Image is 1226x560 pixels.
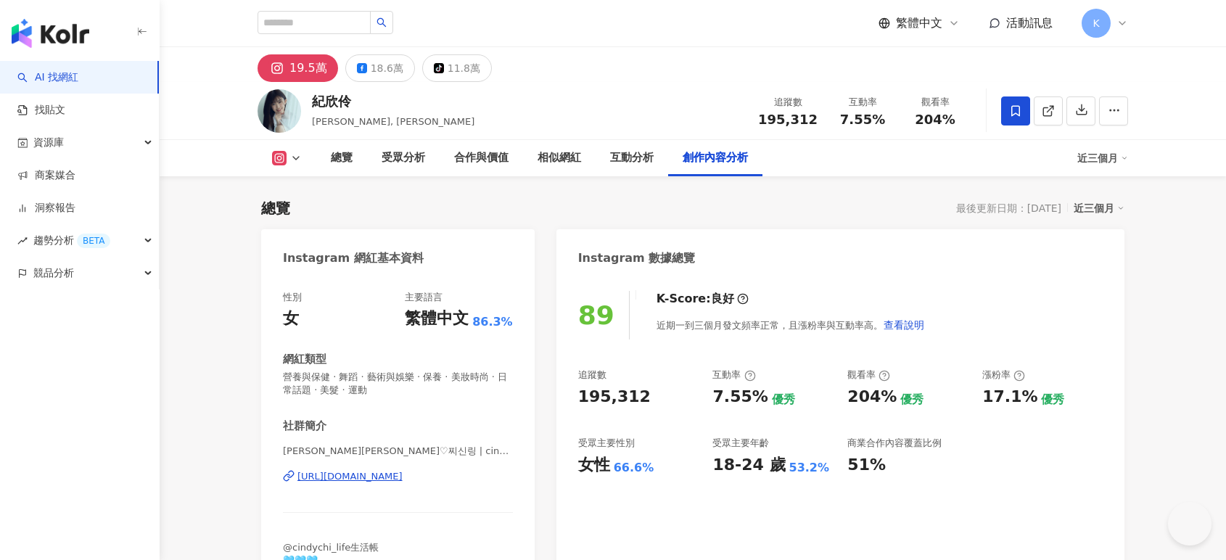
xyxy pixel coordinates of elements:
div: 互動分析 [610,149,654,167]
div: 受眾主要年齡 [712,437,769,450]
div: 優秀 [900,392,923,408]
div: 204% [847,386,897,408]
div: 互動率 [835,95,890,110]
div: 近期一到三個月發文頻率正常，且漲粉率與互動率高。 [657,310,925,339]
div: 主要語言 [405,291,443,304]
div: 合作與價值 [454,149,509,167]
span: 資源庫 [33,126,64,159]
span: rise [17,236,28,246]
a: 洞察報告 [17,201,75,215]
div: 追蹤數 [578,368,606,382]
div: 創作內容分析 [683,149,748,167]
div: 11.8萬 [448,58,480,78]
div: Instagram 網紅基本資料 [283,250,424,266]
div: 7.55% [712,386,768,408]
div: 紀欣伶 [312,92,474,110]
img: logo [12,19,89,48]
div: 近三個月 [1077,147,1128,170]
span: 7.55% [840,112,885,127]
span: search [377,17,387,28]
a: 找貼文 [17,103,65,118]
div: 商業合作內容覆蓋比例 [847,437,942,450]
a: [URL][DOMAIN_NAME] [283,470,513,483]
div: 優秀 [772,392,795,408]
button: 18.6萬 [345,54,415,82]
div: 漲粉率 [982,368,1025,382]
div: 社群簡介 [283,419,326,434]
div: [URL][DOMAIN_NAME] [297,470,403,483]
div: 良好 [711,291,734,307]
div: 18.6萬 [371,58,403,78]
div: 優秀 [1041,392,1064,408]
span: 204% [915,112,955,127]
div: 19.5萬 [289,58,327,78]
img: KOL Avatar [258,89,301,133]
span: [PERSON_NAME], [PERSON_NAME] [312,116,474,127]
div: 總覽 [331,149,353,167]
div: 17.1% [982,386,1037,408]
span: 活動訊息 [1006,16,1053,30]
div: 網紅類型 [283,352,326,367]
span: 86.3% [472,314,513,330]
div: 53.2% [789,460,830,476]
div: BETA [77,234,110,248]
div: 繁體中文 [405,308,469,330]
div: 互動率 [712,368,755,382]
div: 89 [578,300,614,330]
div: 受眾主要性別 [578,437,635,450]
div: 追蹤數 [758,95,818,110]
div: 性別 [283,291,302,304]
div: 觀看率 [908,95,963,110]
button: 19.5萬 [258,54,338,82]
div: 66.6% [614,460,654,476]
span: [PERSON_NAME][PERSON_NAME]♡찌신링 | cindychi106 [283,445,513,458]
span: 查看說明 [884,319,924,331]
iframe: Help Scout Beacon - Open [1168,502,1211,545]
div: 總覽 [261,198,290,218]
div: 18-24 歲 [712,454,785,477]
div: K-Score : [657,291,749,307]
a: searchAI 找網紅 [17,70,78,85]
span: 繁體中文 [896,15,942,31]
span: 195,312 [758,112,818,127]
div: 女性 [578,454,610,477]
span: 趨勢分析 [33,224,110,257]
a: 商案媒合 [17,168,75,183]
div: 女 [283,308,299,330]
div: 觀看率 [847,368,890,382]
button: 11.8萬 [422,54,492,82]
div: 相似網紅 [538,149,581,167]
button: 查看說明 [883,310,925,339]
span: 營養與保健 · 舞蹈 · 藝術與娛樂 · 保養 · 美妝時尚 · 日常話題 · 美髮 · 運動 [283,371,513,397]
div: 受眾分析 [382,149,425,167]
div: 51% [847,454,886,477]
div: 最後更新日期：[DATE] [956,202,1061,214]
div: 近三個月 [1074,199,1124,218]
div: Instagram 數據總覽 [578,250,696,266]
span: K [1093,15,1099,31]
div: 195,312 [578,386,651,408]
span: 競品分析 [33,257,74,289]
